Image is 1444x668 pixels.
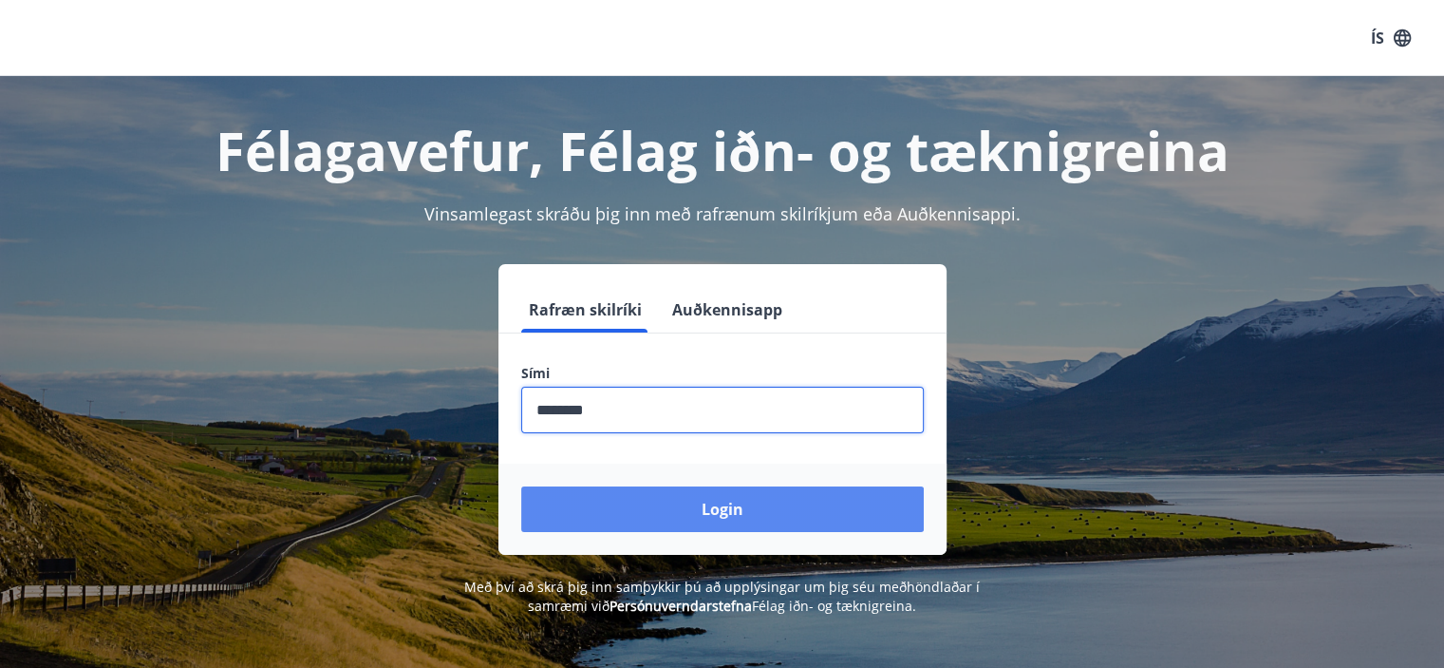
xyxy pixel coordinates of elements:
[424,202,1021,225] span: Vinsamlegast skráðu þig inn með rafrænum skilríkjum eða Auðkennisappi.
[521,364,924,383] label: Sími
[1360,21,1421,55] button: ÍS
[464,578,980,615] span: Með því að skrá þig inn samþykkir þú að upplýsingar um þig séu meðhöndlaðar í samræmi við Félag i...
[609,597,752,615] a: Persónuverndarstefna
[521,487,924,532] button: Login
[665,287,790,333] button: Auðkennisapp
[521,287,649,333] button: Rafræn skilríki
[62,114,1383,186] h1: Félagavefur, Félag iðn- og tæknigreina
